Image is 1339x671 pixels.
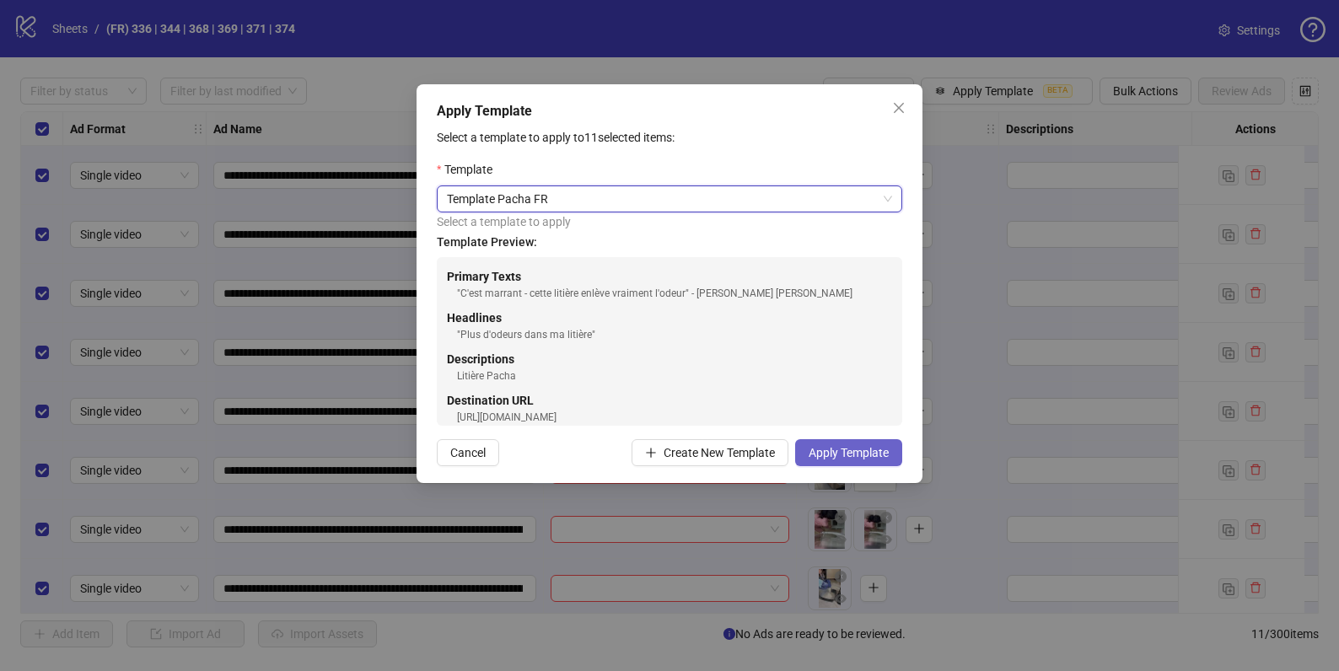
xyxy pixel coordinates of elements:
[437,233,902,251] h4: Template Preview:
[457,410,892,426] div: [URL][DOMAIN_NAME]
[437,101,902,121] div: Apply Template
[447,311,502,325] strong: Headlines
[664,446,775,459] span: Create New Template
[645,447,657,459] span: plus
[885,94,912,121] button: Close
[892,101,906,115] span: close
[809,446,889,459] span: Apply Template
[437,439,499,466] button: Cancel
[447,394,534,407] strong: Destination URL
[457,368,892,384] div: Litière Pacha
[795,439,902,466] button: Apply Template
[447,270,521,283] strong: Primary Texts
[457,327,892,343] div: "Plus d'odeurs dans ma litière"
[632,439,788,466] button: Create New Template
[450,446,486,459] span: Cancel
[447,352,514,366] strong: Descriptions
[457,286,892,302] div: "C'est marrant - cette litière enlève vraiment l'odeur" - [PERSON_NAME] [PERSON_NAME]
[437,160,503,179] label: Template
[437,212,902,231] div: Select a template to apply
[447,186,892,212] span: Template Pacha FR
[437,128,902,147] p: Select a template to apply to 11 selected items:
